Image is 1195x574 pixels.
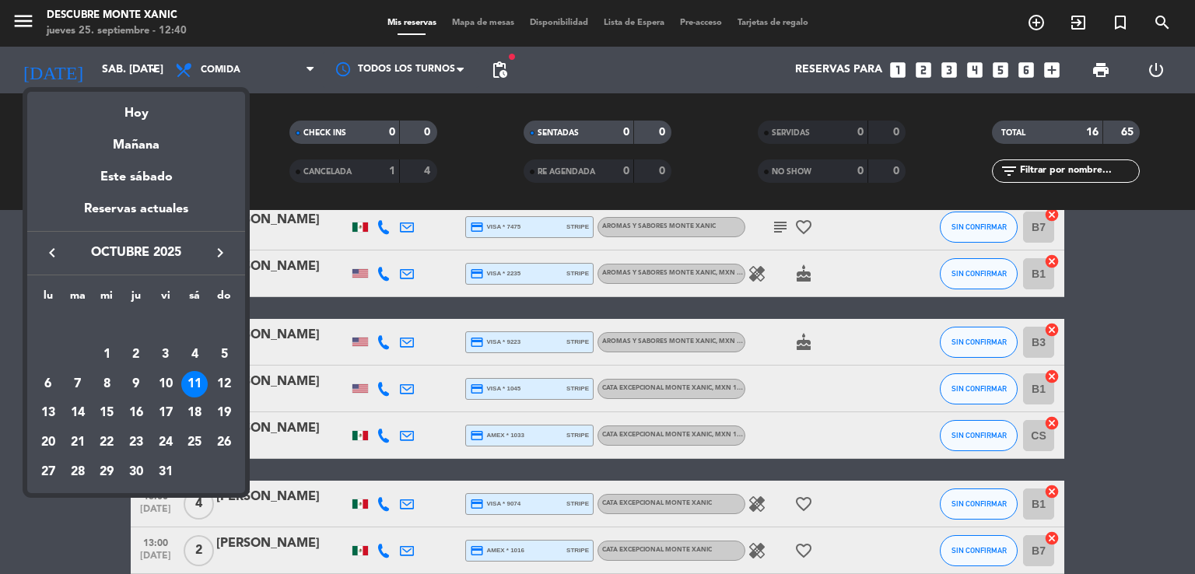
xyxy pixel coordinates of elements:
[211,371,237,397] div: 12
[211,400,237,426] div: 19
[65,459,91,485] div: 28
[121,428,151,457] td: 23 de octubre de 2025
[63,457,93,487] td: 28 de octubre de 2025
[93,400,120,426] div: 15
[209,398,239,428] td: 19 de octubre de 2025
[121,369,151,399] td: 9 de octubre de 2025
[121,287,151,311] th: jueves
[123,371,149,397] div: 9
[181,429,208,456] div: 25
[180,398,210,428] td: 18 de octubre de 2025
[206,243,234,263] button: keyboard_arrow_right
[123,459,149,485] div: 30
[152,371,179,397] div: 10
[33,287,63,311] th: lunes
[211,341,237,368] div: 5
[63,287,93,311] th: martes
[38,243,66,263] button: keyboard_arrow_left
[152,429,179,456] div: 24
[209,369,239,399] td: 12 de octubre de 2025
[151,457,180,487] td: 31 de octubre de 2025
[152,459,179,485] div: 31
[33,457,63,487] td: 27 de octubre de 2025
[209,428,239,457] td: 26 de octubre de 2025
[152,341,179,368] div: 3
[63,369,93,399] td: 7 de octubre de 2025
[209,287,239,311] th: domingo
[121,398,151,428] td: 16 de octubre de 2025
[151,398,180,428] td: 17 de octubre de 2025
[181,400,208,426] div: 18
[63,398,93,428] td: 14 de octubre de 2025
[27,199,245,231] div: Reservas actuales
[92,457,121,487] td: 29 de octubre de 2025
[27,92,245,124] div: Hoy
[209,340,239,369] td: 5 de octubre de 2025
[35,429,61,456] div: 20
[181,341,208,368] div: 4
[151,287,180,311] th: viernes
[211,243,230,262] i: keyboard_arrow_right
[151,428,180,457] td: 24 de octubre de 2025
[65,429,91,456] div: 21
[181,371,208,397] div: 11
[152,400,179,426] div: 17
[65,400,91,426] div: 14
[180,428,210,457] td: 25 de octubre de 2025
[151,340,180,369] td: 3 de octubre de 2025
[65,371,91,397] div: 7
[211,429,237,456] div: 26
[27,156,245,199] div: Este sábado
[33,398,63,428] td: 13 de octubre de 2025
[33,369,63,399] td: 6 de octubre de 2025
[121,457,151,487] td: 30 de octubre de 2025
[35,371,61,397] div: 6
[35,400,61,426] div: 13
[93,429,120,456] div: 22
[123,400,149,426] div: 16
[92,369,121,399] td: 8 de octubre de 2025
[63,428,93,457] td: 21 de octubre de 2025
[180,369,210,399] td: 11 de octubre de 2025
[180,340,210,369] td: 4 de octubre de 2025
[35,459,61,485] div: 27
[33,310,239,340] td: OCT.
[93,341,120,368] div: 1
[180,287,210,311] th: sábado
[33,428,63,457] td: 20 de octubre de 2025
[121,340,151,369] td: 2 de octubre de 2025
[123,429,149,456] div: 23
[27,124,245,156] div: Mañana
[92,340,121,369] td: 1 de octubre de 2025
[92,287,121,311] th: miércoles
[92,398,121,428] td: 15 de octubre de 2025
[151,369,180,399] td: 10 de octubre de 2025
[93,371,120,397] div: 8
[93,459,120,485] div: 29
[92,428,121,457] td: 22 de octubre de 2025
[66,243,206,263] span: octubre 2025
[43,243,61,262] i: keyboard_arrow_left
[123,341,149,368] div: 2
